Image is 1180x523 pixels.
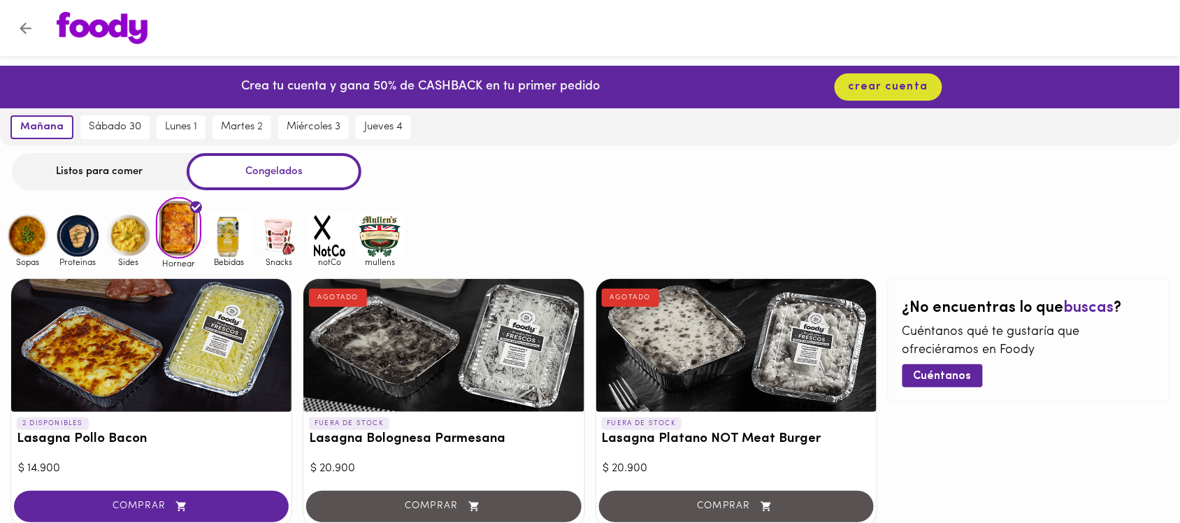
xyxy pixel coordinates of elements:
div: Lasagna Platano NOT Meat Burger [596,279,877,412]
img: Hornear [156,197,201,259]
img: notCo [307,213,352,259]
div: $ 14.900 [18,461,285,477]
button: COMPRAR [14,491,289,522]
span: Sopas [5,257,50,266]
h2: ¿No encuentras lo que ? [902,300,1155,317]
div: Congelados [187,153,361,190]
h3: Lasagna Platano NOT Meat Burger [602,432,871,447]
span: Snacks [257,257,302,266]
p: FUERA DE STOCK [309,417,389,430]
div: AGOTADO [602,289,660,307]
span: buscas [1064,300,1114,316]
div: $ 20.900 [603,461,870,477]
button: mañana [10,115,73,139]
h3: Lasagna Bolognesa Parmesana [309,432,578,447]
span: Proteinas [55,257,101,266]
button: sábado 30 [80,115,150,139]
button: jueves 4 [356,115,411,139]
p: FUERA DE STOCK [602,417,682,430]
button: Volver [8,11,43,45]
span: martes 2 [221,121,263,134]
div: AGOTADO [309,289,367,307]
img: Sides [106,213,151,259]
button: lunes 1 [157,115,206,139]
div: Lasagna Bolognesa Parmesana [303,279,584,412]
span: Cuéntanos [914,370,972,383]
span: Sides [106,257,151,266]
span: Bebidas [206,257,252,266]
div: Lasagna Pollo Bacon [11,279,292,412]
span: miércoles 3 [287,121,340,134]
p: Cuéntanos qué te gustaría que ofreciéramos en Foody [902,324,1155,359]
span: mullens [357,257,403,266]
span: notCo [307,257,352,266]
button: Cuéntanos [902,364,983,387]
span: lunes 1 [165,121,197,134]
button: miércoles 3 [278,115,349,139]
span: crear cuenta [849,80,928,94]
span: COMPRAR [31,501,271,513]
span: jueves 4 [364,121,403,134]
p: Crea tu cuenta y gana 50% de CASHBACK en tu primer pedido [241,78,600,96]
iframe: Messagebird Livechat Widget [1099,442,1166,509]
div: $ 20.900 [310,461,577,477]
h3: Lasagna Pollo Bacon [17,432,286,447]
img: Snacks [257,213,302,259]
img: Bebidas [206,213,252,259]
img: Proteinas [55,213,101,259]
span: mañana [20,121,64,134]
img: mullens [357,213,403,259]
p: 2 DISPONIBLES [17,417,89,430]
button: martes 2 [213,115,271,139]
div: Listos para comer [12,153,187,190]
img: logo.png [57,12,147,44]
span: sábado 30 [89,121,141,134]
span: Hornear [156,259,201,268]
img: Sopas [5,213,50,259]
button: crear cuenta [835,73,942,101]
